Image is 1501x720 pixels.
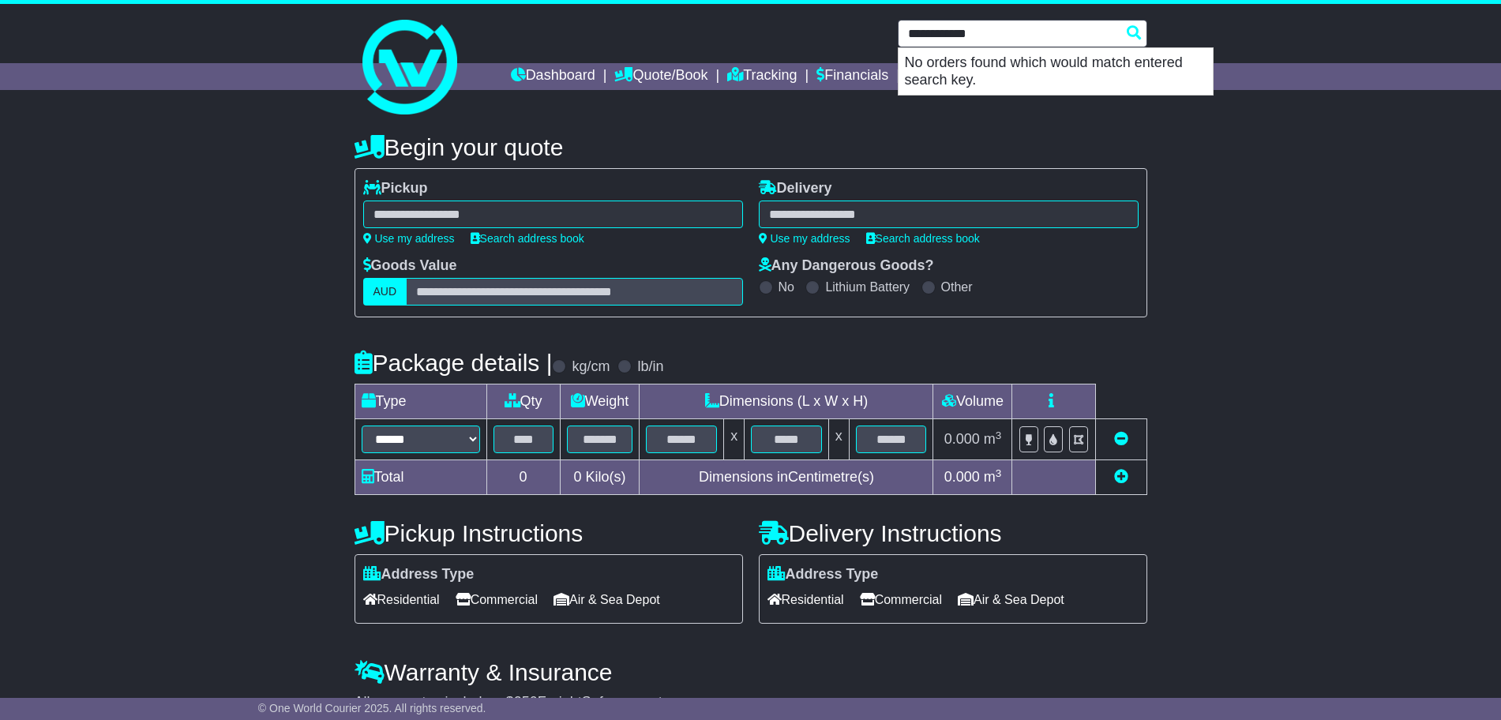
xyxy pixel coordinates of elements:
td: Dimensions in Centimetre(s) [640,460,933,495]
span: 0 [573,469,581,485]
span: Commercial [456,587,538,612]
h4: Begin your quote [355,134,1147,160]
td: Volume [933,384,1012,419]
div: All our quotes include a $ FreightSafe warranty. [355,694,1147,711]
span: Air & Sea Depot [958,587,1064,612]
td: x [724,419,745,460]
label: kg/cm [572,358,610,376]
td: 0 [486,460,560,495]
a: Add new item [1114,469,1128,485]
td: Type [355,384,486,419]
span: m [984,469,1002,485]
span: Residential [767,587,844,612]
span: 0.000 [944,431,980,447]
label: Any Dangerous Goods? [759,257,934,275]
a: Search address book [471,232,584,245]
a: Search address book [866,232,980,245]
label: Pickup [363,180,428,197]
span: Residential [363,587,440,612]
a: Use my address [759,232,850,245]
td: Kilo(s) [560,460,640,495]
span: 0.000 [944,469,980,485]
p: No orders found which would match entered search key. [899,48,1213,95]
a: Dashboard [511,63,595,90]
td: Qty [486,384,560,419]
span: Commercial [860,587,942,612]
label: Address Type [767,566,879,583]
td: Dimensions (L x W x H) [640,384,933,419]
td: x [828,419,849,460]
a: Financials [816,63,888,90]
span: © One World Courier 2025. All rights reserved. [258,702,486,714]
h4: Warranty & Insurance [355,659,1147,685]
span: m [984,431,1002,447]
span: Air & Sea Depot [553,587,660,612]
a: Use my address [363,232,455,245]
td: Total [355,460,486,495]
label: Other [941,279,973,294]
td: Weight [560,384,640,419]
a: Tracking [727,63,797,90]
h4: Package details | [355,350,553,376]
label: Goods Value [363,257,457,275]
label: lb/in [637,358,663,376]
label: Address Type [363,566,475,583]
label: AUD [363,278,407,306]
sup: 3 [996,429,1002,441]
span: 250 [514,694,538,710]
a: Quote/Book [614,63,707,90]
label: No [779,279,794,294]
h4: Delivery Instructions [759,520,1147,546]
label: Lithium Battery [825,279,910,294]
sup: 3 [996,467,1002,479]
a: Remove this item [1114,431,1128,447]
label: Delivery [759,180,832,197]
h4: Pickup Instructions [355,520,743,546]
